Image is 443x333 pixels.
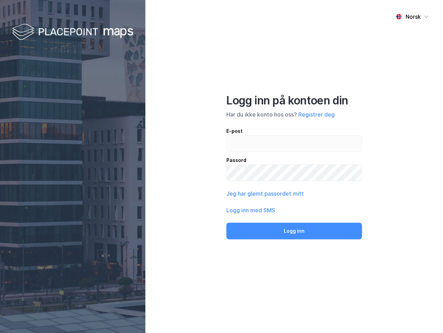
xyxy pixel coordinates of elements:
div: Har du ikke konto hos oss? [226,110,362,119]
button: Registrer deg [298,110,335,119]
div: Logg inn på kontoen din [226,94,362,108]
div: Passord [226,156,362,164]
div: Norsk [406,12,421,21]
iframe: Chat Widget [408,300,443,333]
button: Logg inn med SMS [226,206,275,214]
button: Jeg har glemt passordet mitt [226,189,304,198]
img: logo-white.f07954bde2210d2a523dddb988cd2aa7.svg [12,22,133,43]
div: E-post [226,127,362,135]
button: Logg inn [226,223,362,239]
